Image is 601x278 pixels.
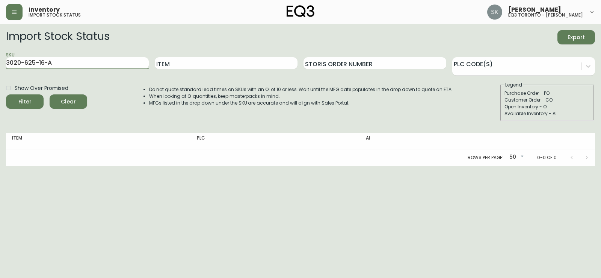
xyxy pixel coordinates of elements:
[18,97,32,106] div: Filter
[29,7,60,13] span: Inventory
[149,86,453,93] li: Do not quote standard lead times on SKUs with an OI of 10 or less. Wait until the MFG date popula...
[287,5,314,17] img: logo
[504,110,590,117] div: Available Inventory - AI
[149,93,453,100] li: When looking at OI quantities, keep masterpacks in mind.
[191,133,360,149] th: PLC
[29,13,81,17] h5: import stock status
[504,97,590,103] div: Customer Order - CO
[6,30,109,44] h2: Import Stock Status
[557,30,595,44] button: Export
[360,133,495,149] th: AI
[487,5,502,20] img: 2f4b246f1aa1d14c63ff9b0999072a8a
[6,133,191,149] th: Item
[50,94,87,109] button: Clear
[504,103,590,110] div: Open Inventory - OI
[15,84,68,92] span: Show Over Promised
[508,13,583,17] h5: eq3 toronto - [PERSON_NAME]
[504,82,523,88] legend: Legend
[56,97,81,106] span: Clear
[563,33,589,42] span: Export
[537,154,557,161] p: 0-0 of 0
[149,100,453,106] li: MFGs listed in the drop down under the SKU are accurate and will align with Sales Portal.
[6,94,44,109] button: Filter
[506,151,525,164] div: 50
[508,7,561,13] span: [PERSON_NAME]
[504,90,590,97] div: Purchase Order - PO
[468,154,503,161] p: Rows per page:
